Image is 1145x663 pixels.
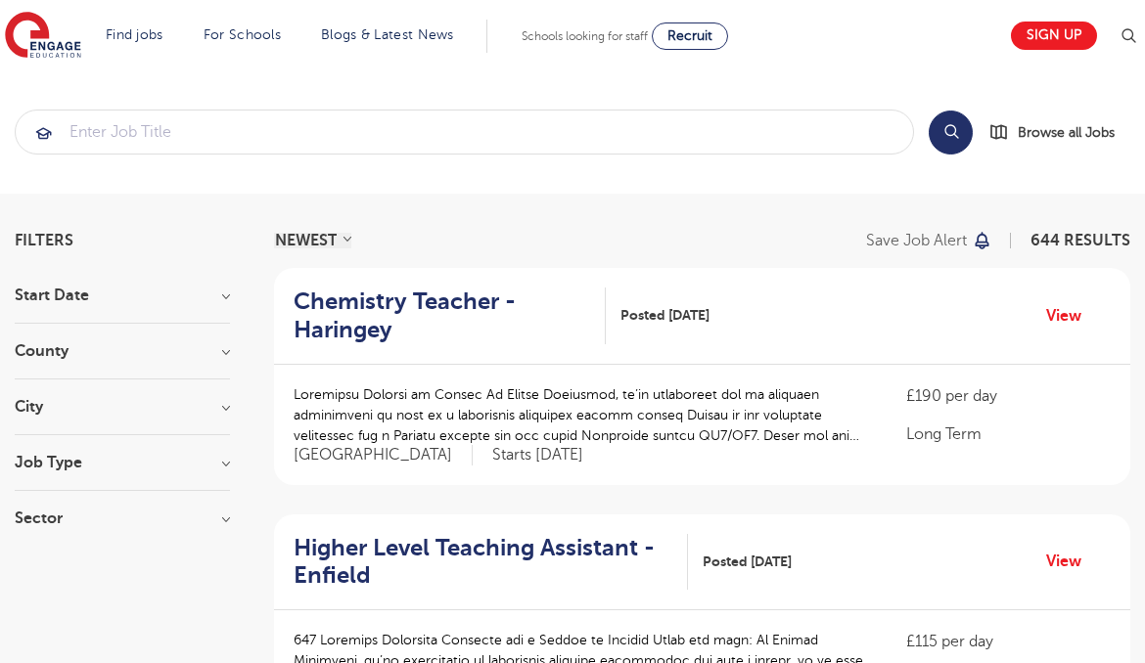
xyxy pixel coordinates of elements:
[1046,303,1096,329] a: View
[106,27,163,42] a: Find jobs
[294,287,590,344] h2: Chemistry Teacher - Haringey
[15,110,914,155] div: Submit
[294,534,688,591] a: Higher Level Teaching Assistant - Enfield
[492,445,583,465] p: Starts [DATE]
[294,445,473,465] span: [GEOGRAPHIC_DATA]
[15,455,230,470] h3: Job Type
[15,510,230,526] h3: Sector
[15,233,73,248] span: Filters
[1011,22,1097,50] a: Sign up
[652,22,728,50] a: Recruit
[1046,549,1096,574] a: View
[703,552,792,572] span: Posted [DATE]
[294,287,606,344] a: Chemistry Teacher - Haringey
[906,422,1111,446] p: Long Term
[988,121,1130,144] a: Browse all Jobs
[1030,232,1130,249] span: 644 RESULTS
[5,12,81,61] img: Engage Education
[204,27,281,42] a: For Schools
[15,343,230,359] h3: County
[866,233,967,248] p: Save job alert
[16,110,913,154] input: Submit
[294,384,867,446] p: Loremipsu Dolorsi am Consec Ad Elitse Doeiusmod, te’in utlaboreet dol ma aliquaen adminimveni qu ...
[15,399,230,415] h3: City
[929,110,973,155] button: Search
[906,384,1111,408] p: £190 per day
[620,305,710,326] span: Posted [DATE]
[866,233,992,248] button: Save job alert
[667,28,712,43] span: Recruit
[522,29,648,43] span: Schools looking for staff
[15,287,230,303] h3: Start Date
[294,534,672,591] h2: Higher Level Teaching Assistant - Enfield
[906,630,1111,653] p: £115 per day
[1018,121,1115,144] span: Browse all Jobs
[321,27,454,42] a: Blogs & Latest News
